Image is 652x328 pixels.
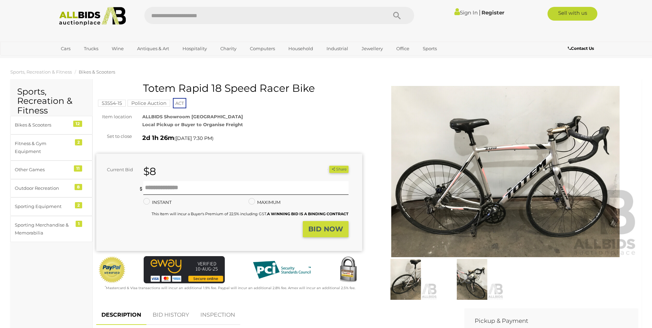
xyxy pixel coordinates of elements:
[475,318,618,324] h2: Pickup & Payment
[100,83,361,94] h1: Totem Rapid 18 Speed Racer Bike
[75,202,82,208] div: 2
[322,43,353,54] a: Industrial
[79,69,115,75] a: Bikes & Scooters
[128,100,170,106] a: Police Auction
[96,305,146,325] a: DESCRIPTION
[55,7,130,26] img: Allbids.com.au
[479,9,480,16] span: |
[548,7,597,21] a: Sell with us
[308,225,343,233] strong: BID NOW
[15,166,71,174] div: Other Games
[568,46,594,51] b: Contact Us
[216,43,241,54] a: Charity
[10,197,92,216] a: Sporting Equipment 2
[143,165,156,178] strong: $8
[75,139,82,145] div: 2
[144,256,225,283] img: eWAY Payment Gateway
[91,113,137,121] div: Item location
[56,54,114,66] a: [GEOGRAPHIC_DATA]
[392,43,414,54] a: Office
[75,184,82,190] div: 8
[98,100,126,107] mark: 53554-15
[15,121,71,129] div: Bikes & Scooters
[10,116,92,134] a: Bikes & Scooters 12
[15,221,71,237] div: Sporting Merchandise & Memorabilia
[380,7,414,24] button: Search
[329,166,348,173] button: Share
[303,221,349,237] button: BID NOW
[173,98,186,108] span: ACT
[245,43,279,54] a: Computers
[418,43,441,54] a: Sports
[142,134,174,142] strong: 2d 1h 26m
[178,43,211,54] a: Hospitality
[454,9,478,16] a: Sign In
[15,203,71,210] div: Sporting Equipment
[147,305,194,325] a: BID HISTORY
[73,121,82,127] div: 12
[133,43,174,54] a: Antiques & Art
[10,134,92,161] a: Fitness & Gym Equipment 2
[374,259,437,299] img: Totem Rapid 18 Speed Racer Bike
[143,198,172,206] label: INSTANT
[10,69,72,75] a: Sports, Recreation & Fitness
[17,87,86,116] h2: Sports, Recreation & Fitness
[10,216,92,242] a: Sporting Merchandise & Memorabilia 1
[10,179,92,197] a: Outdoor Recreation 8
[79,43,103,54] a: Trucks
[142,114,243,119] strong: ALLBIDS Showroom [GEOGRAPHIC_DATA]
[96,166,138,174] div: Current Bid
[482,9,504,16] a: Register
[441,259,504,299] img: Totem Rapid 18 Speed Racer Bike
[98,100,126,106] a: 53554-15
[76,221,82,227] div: 1
[10,161,92,179] a: Other Games 11
[142,122,243,127] strong: Local Pickup or Buyer to Organise Freight
[284,43,318,54] a: Household
[373,86,639,258] img: Totem Rapid 18 Speed Racer Bike
[195,305,240,325] a: INSPECTION
[15,140,71,156] div: Fitness & Gym Equipment
[56,43,75,54] a: Cars
[334,256,362,284] img: Secured by Rapid SSL
[176,135,212,141] span: [DATE] 7:30 PM
[74,165,82,172] div: 11
[357,43,387,54] a: Jewellery
[128,100,170,107] mark: Police Auction
[15,184,71,192] div: Outdoor Recreation
[107,43,128,54] a: Wine
[105,286,355,290] small: Mastercard & Visa transactions will incur an additional 1.9% fee. Paypal will incur an additional...
[568,45,596,52] a: Contact Us
[174,135,213,141] span: ( )
[98,256,126,284] img: Official PayPal Seal
[321,166,328,173] li: Watch this item
[248,198,280,206] label: MAXIMUM
[267,211,349,216] b: A WINNING BID IS A BINDING CONTRACT
[247,256,316,284] img: PCI DSS compliant
[152,211,349,216] small: This Item will incur a Buyer's Premium of 22.5% including GST.
[91,132,137,140] div: Set to close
